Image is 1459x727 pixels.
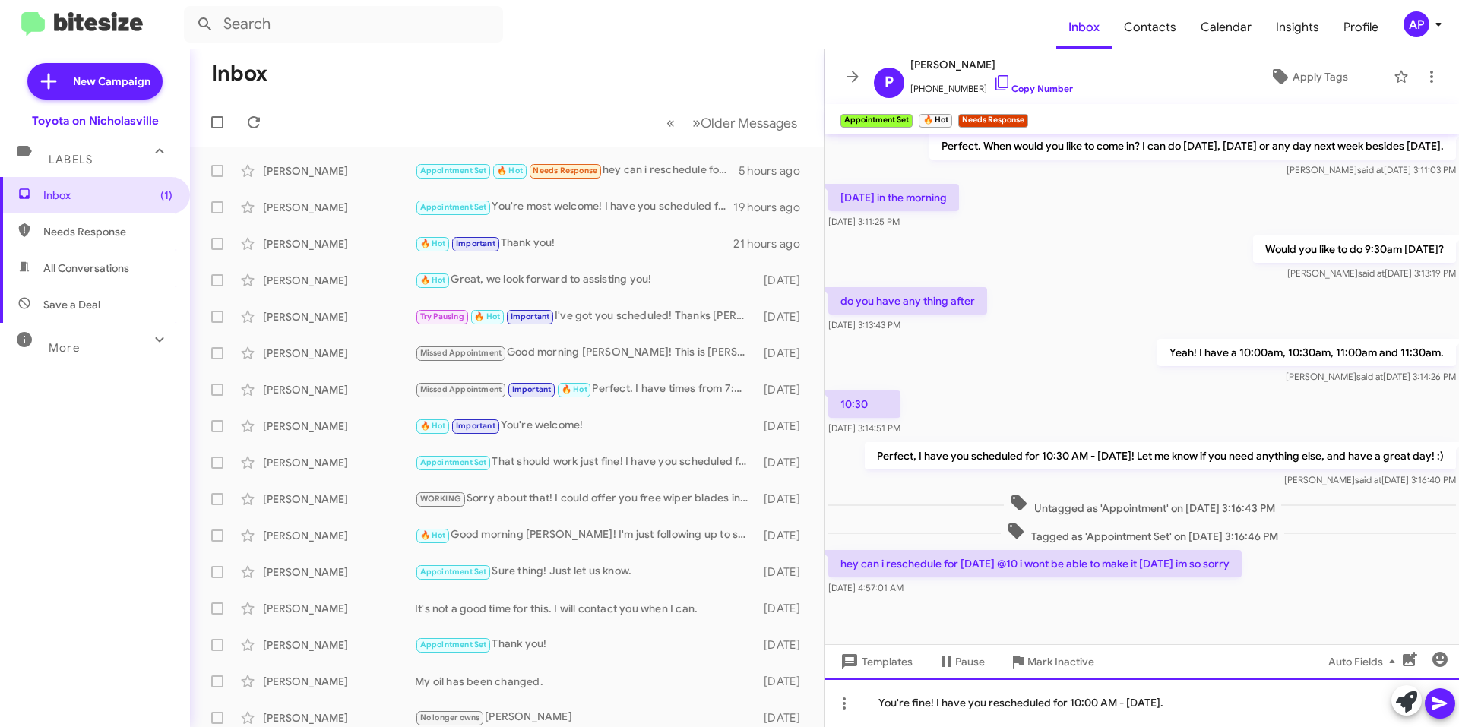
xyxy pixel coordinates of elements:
[415,308,756,325] div: I've got you scheduled! Thanks [PERSON_NAME], have a great day!
[420,640,487,650] span: Appointment Set
[43,297,100,312] span: Save a Deal
[1331,5,1391,49] a: Profile
[1286,371,1456,382] span: [PERSON_NAME] [DATE] 3:14:26 PM
[658,107,806,138] nav: Page navigation example
[756,528,812,543] div: [DATE]
[1001,522,1284,544] span: Tagged as 'Appointment Set' on [DATE] 3:16:46 PM
[43,224,172,239] span: Needs Response
[73,74,150,89] span: New Campaign
[1004,494,1281,516] span: Untagged as 'Appointment' on [DATE] 3:16:43 PM
[865,442,1456,469] p: Perfect, I have you scheduled for 10:30 AM - [DATE]! Let me know if you need anything else, and h...
[263,236,415,251] div: [PERSON_NAME]
[1287,267,1456,279] span: [PERSON_NAME] [DATE] 3:13:19 PM
[420,421,446,431] span: 🔥 Hot
[1253,235,1456,263] p: Would you like to do 9:30am [DATE]?
[415,563,756,580] div: Sure thing! Just let us know.
[263,419,415,434] div: [PERSON_NAME]
[415,235,733,252] div: Thank you!
[263,601,415,616] div: [PERSON_NAME]
[1264,5,1331,49] span: Insights
[828,422,900,434] span: [DATE] 3:14:51 PM
[1287,164,1456,175] span: [PERSON_NAME] [DATE] 3:11:03 PM
[263,710,415,725] div: [PERSON_NAME]
[420,567,487,577] span: Appointment Set
[756,637,812,653] div: [DATE]
[263,564,415,580] div: [PERSON_NAME]
[1355,474,1381,485] span: said at
[43,188,172,203] span: Inbox
[415,490,756,507] div: Sorry about that! I could offer you free wiper blades instead if you'd like to do that? :)
[420,275,446,285] span: 🔥 Hot
[739,163,812,179] div: 5 hours ago
[825,648,925,675] button: Templates
[420,713,480,722] span: No longer owns
[828,216,900,227] span: [DATE] 3:11:25 PM
[1328,648,1401,675] span: Auto Fields
[160,188,172,203] span: (1)
[1188,5,1264,49] a: Calendar
[1112,5,1188,49] a: Contacts
[1391,11,1442,37] button: AP
[27,63,163,100] a: New Campaign
[756,601,812,616] div: [DATE]
[756,455,812,470] div: [DATE]
[919,114,951,128] small: 🔥 Hot
[756,492,812,507] div: [DATE]
[692,113,701,132] span: »
[263,346,415,361] div: [PERSON_NAME]
[666,113,675,132] span: «
[420,530,446,540] span: 🔥 Hot
[958,114,1028,128] small: Needs Response
[49,341,80,355] span: More
[562,384,587,394] span: 🔥 Hot
[955,648,985,675] span: Pause
[32,113,159,128] div: Toyota on Nicholasville
[43,261,129,276] span: All Conversations
[420,494,461,504] span: WORKING
[837,648,913,675] span: Templates
[756,346,812,361] div: [DATE]
[420,166,487,175] span: Appointment Set
[420,384,502,394] span: Missed Appointment
[474,311,500,321] span: 🔥 Hot
[929,132,1456,160] p: Perfect. When would you like to come in? I can do [DATE], [DATE] or any day next week besides [DA...
[840,114,913,128] small: Appointment Set
[733,236,812,251] div: 21 hours ago
[263,309,415,324] div: [PERSON_NAME]
[828,582,904,593] span: [DATE] 4:57:01 AM
[825,678,1459,727] div: You're fine! I have you rescheduled for 10:00 AM - [DATE].
[828,319,900,330] span: [DATE] 3:13:43 PM
[415,381,756,398] div: Perfect. I have times from 7:00am through 8:30am, and then a 9:30am, 10:00am and 11:30am. What wo...
[756,564,812,580] div: [DATE]
[415,198,733,216] div: You're most welcome! I have you scheduled for 4:00 PM - [DATE]. Have a great day!
[415,674,756,689] div: My oil has been changed.
[456,421,495,431] span: Important
[263,455,415,470] div: [PERSON_NAME]
[1357,164,1384,175] span: said at
[1230,63,1386,90] button: Apply Tags
[415,417,756,435] div: You're welcome!
[420,239,446,248] span: 🔥 Hot
[910,55,1073,74] span: [PERSON_NAME]
[497,166,523,175] span: 🔥 Hot
[1404,11,1429,37] div: AP
[1056,5,1112,49] a: Inbox
[512,384,552,394] span: Important
[533,166,597,175] span: Needs Response
[211,62,267,86] h1: Inbox
[1293,63,1348,90] span: Apply Tags
[756,674,812,689] div: [DATE]
[415,526,756,544] div: Good morning [PERSON_NAME]! I'm just following up to see if you'd like to schedule.
[756,309,812,324] div: [DATE]
[263,637,415,653] div: [PERSON_NAME]
[1284,474,1456,485] span: [PERSON_NAME] [DATE] 3:16:40 PM
[885,71,894,95] span: P
[263,163,415,179] div: [PERSON_NAME]
[49,153,93,166] span: Labels
[263,528,415,543] div: [PERSON_NAME]
[415,636,756,653] div: Thank you!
